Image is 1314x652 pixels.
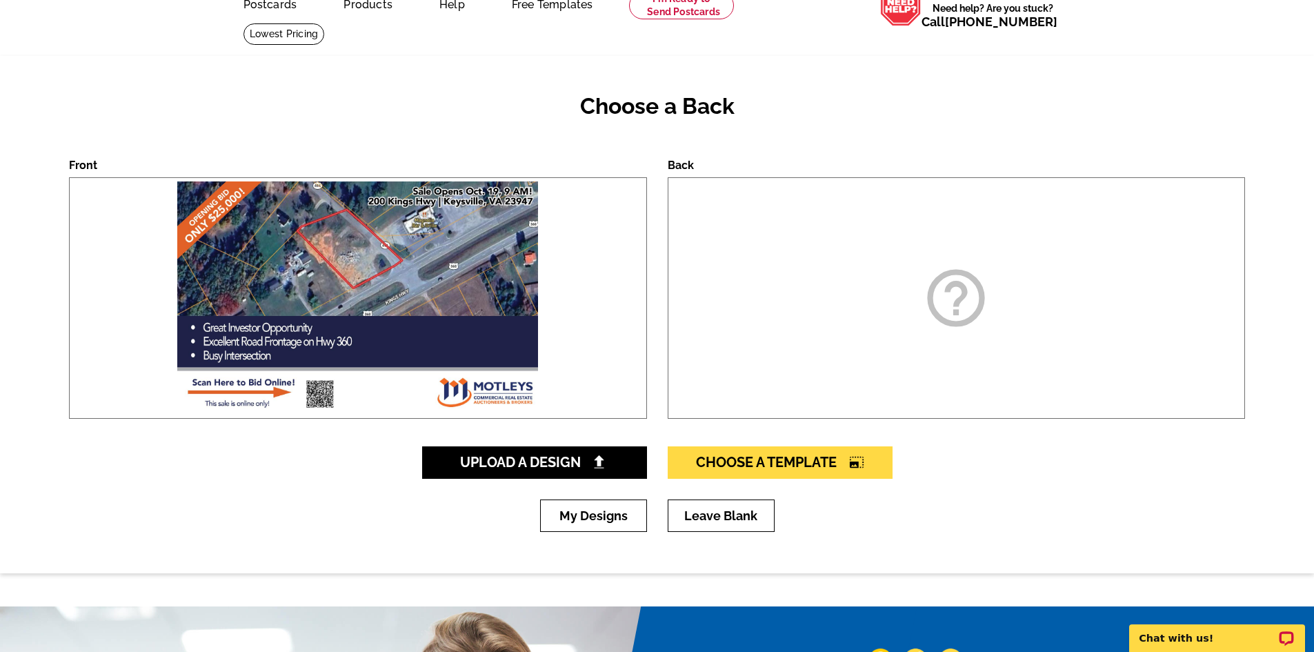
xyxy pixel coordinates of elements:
[174,178,541,418] img: large-thumb.jpg
[69,159,97,172] label: Front
[668,446,893,479] a: Choose A Templatephoto_size_select_large
[922,1,1064,29] span: Need help? Are you stuck?
[945,14,1057,29] a: [PHONE_NUMBER]
[696,454,864,471] span: Choose A Template
[69,93,1245,119] h2: Choose a Back
[540,500,647,532] a: My Designs
[460,454,608,471] span: Upload A Design
[668,159,694,172] label: Back
[668,500,775,532] a: Leave Blank
[922,264,991,333] i: help_outline
[1120,609,1314,652] iframe: LiveChat chat widget
[922,14,1057,29] span: Call
[422,446,647,479] a: Upload A Design
[849,455,864,469] i: photo_size_select_large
